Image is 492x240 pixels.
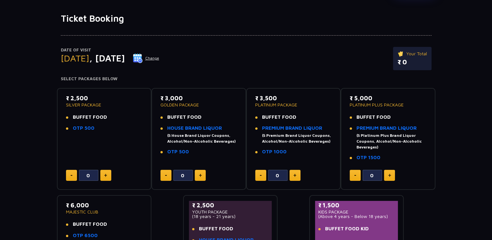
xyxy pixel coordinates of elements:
[199,226,233,231] span: BUFFET FOOD
[73,233,98,238] a: OTP 6500
[160,103,237,107] p: GOLDEN PACKAGE
[61,76,432,82] h4: Select Packages Below
[255,94,332,103] p: ₹ 3,500
[192,210,269,214] p: YOUTH PACKAGE
[61,13,432,24] h1: Ticket Booking
[167,114,202,120] span: BUFFET FOOD
[73,114,107,120] span: BUFFET FOOD
[262,114,296,120] span: BUFFET FOOD
[167,125,222,131] a: HOUSE BRAND LIQUOR
[192,214,269,219] p: (18 years - 21 years)
[398,50,427,57] p: Your Total
[73,221,107,227] span: BUFFET FOOD
[133,53,159,63] button: Change
[318,214,395,219] p: (Above 4 years - Below 18 years)
[192,201,269,210] p: ₹ 2,500
[398,50,404,57] img: ticket
[318,210,395,214] p: KIDS PACKAGE
[398,57,427,67] p: ₹ 0
[356,155,380,160] a: OTP 1500
[165,175,167,176] img: minus
[262,125,322,131] a: PREMIUM BRAND LIQUOR
[262,149,287,154] a: OTP 1000
[199,174,202,177] img: plus
[167,149,189,154] a: OTP 500
[61,47,159,53] p: Date of Visit
[388,174,391,177] img: plus
[66,94,143,103] p: ₹ 2,500
[160,94,237,103] p: ₹ 3,000
[167,133,237,144] div: (5 House Brand Liquor Coupons, Alcohol/Non-Alcoholic Beverages)
[66,103,143,107] p: SILVER PACKAGE
[354,175,356,176] img: minus
[262,133,332,144] div: (5 Premium Brand Liquor Coupons, Alcohol/Non-Alcoholic Beverages)
[356,133,426,150] div: (5 Platinum Plus Brand Liquor Coupons, Alcohol/Non-Alcoholic Beverages)
[89,53,125,63] span: , [DATE]
[61,53,89,63] span: [DATE]
[255,103,332,107] p: PLATINUM PACKAGE
[356,125,417,131] a: PREMIUM BRAND LIQUOR
[293,174,296,177] img: plus
[325,226,369,231] span: BUFFET FOOD KID
[356,114,391,120] span: BUFFET FOOD
[66,201,143,210] p: ₹ 6,000
[350,103,426,107] p: PLATINUM PLUS PACKAGE
[318,201,395,210] p: ₹ 1,500
[104,174,107,177] img: plus
[73,125,94,131] a: OTP 500
[350,94,426,103] p: ₹ 5,000
[71,175,72,176] img: minus
[66,210,143,214] p: MAJESTIC CLUB
[260,175,262,176] img: minus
